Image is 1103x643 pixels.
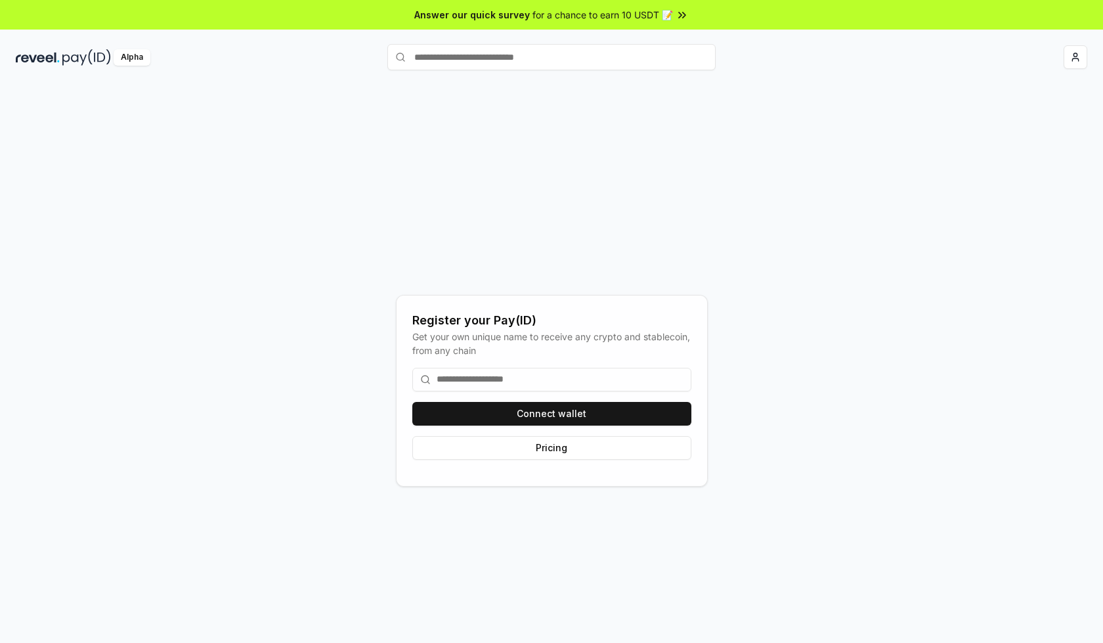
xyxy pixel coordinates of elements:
[16,49,60,66] img: reveel_dark
[62,49,111,66] img: pay_id
[532,8,673,22] span: for a chance to earn 10 USDT 📝
[412,311,691,330] div: Register your Pay(ID)
[114,49,150,66] div: Alpha
[412,330,691,357] div: Get your own unique name to receive any crypto and stablecoin, from any chain
[414,8,530,22] span: Answer our quick survey
[412,436,691,460] button: Pricing
[412,402,691,426] button: Connect wallet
